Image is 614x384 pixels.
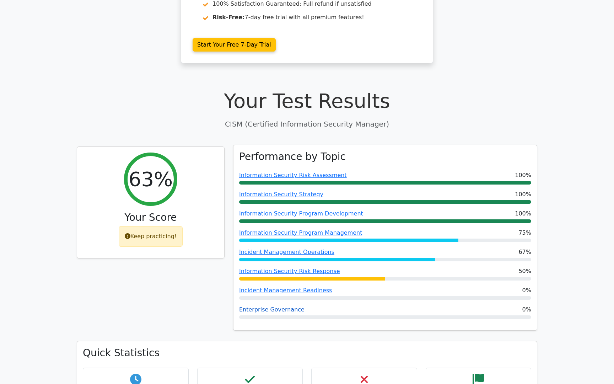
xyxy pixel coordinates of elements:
a: Incident Management Operations [239,249,334,255]
span: 75% [518,229,531,237]
h3: Quick Statistics [83,347,531,359]
a: Enterprise Governance [239,306,305,313]
a: Information Security Program Development [239,210,363,217]
span: 0% [522,286,531,295]
h3: Your Score [83,212,219,224]
a: Information Security Risk Assessment [239,172,347,178]
h2: 63% [129,167,173,191]
span: 0% [522,305,531,314]
a: Incident Management Readiness [239,287,332,294]
span: 100% [515,190,531,199]
span: 100% [515,209,531,218]
h3: Performance by Topic [239,151,346,163]
span: 67% [518,248,531,256]
span: 50% [518,267,531,276]
a: Information Security Program Management [239,229,362,236]
p: CISM (Certified Information Security Manager) [77,119,537,129]
h1: Your Test Results [77,89,537,113]
a: Start Your Free 7-Day Trial [193,38,276,52]
div: Keep practicing! [119,226,183,247]
a: Information Security Risk Response [239,268,340,274]
a: Information Security Strategy [239,191,323,198]
span: 100% [515,171,531,180]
